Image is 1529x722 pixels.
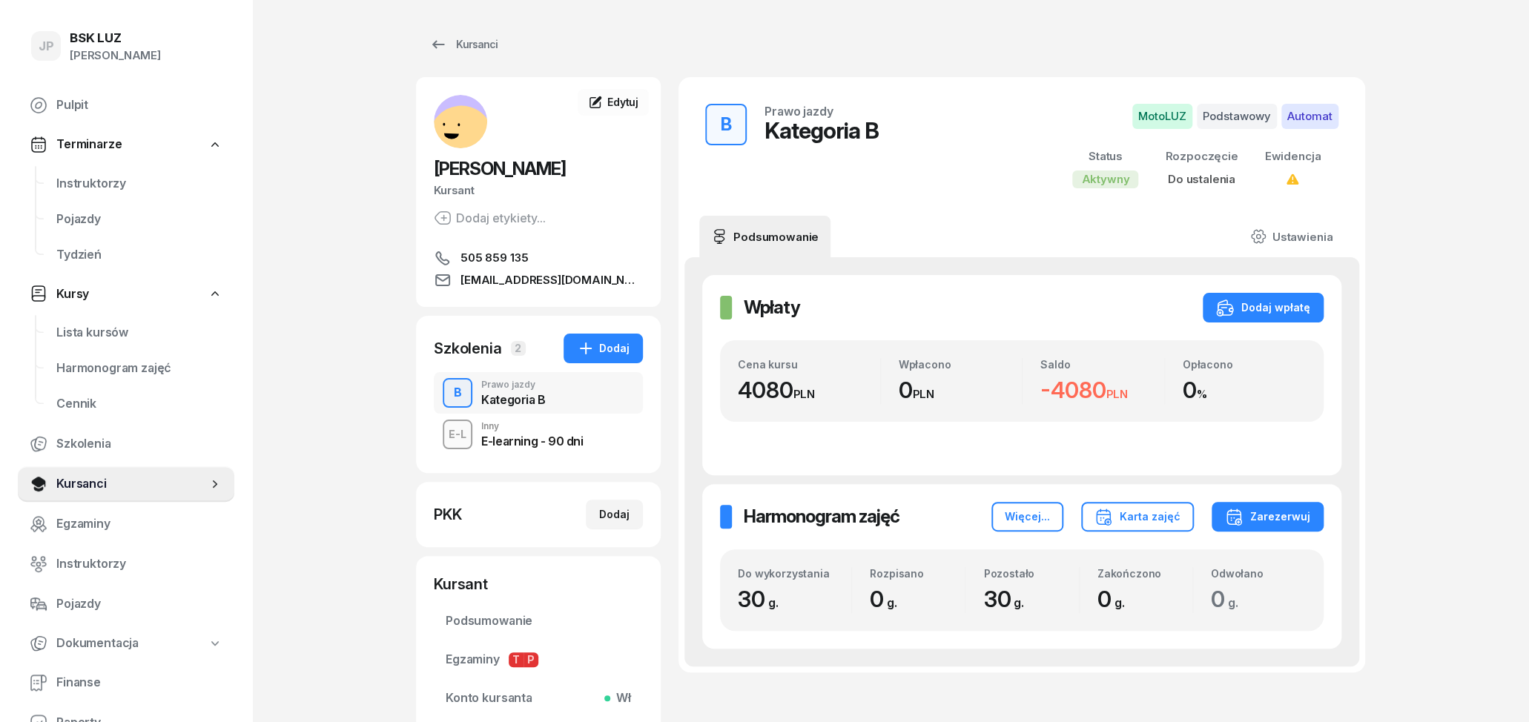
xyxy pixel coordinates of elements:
a: Finanse [18,665,234,701]
a: 505 859 135 [434,249,643,267]
a: Egzaminy [18,506,234,542]
small: PLN [1106,387,1128,401]
button: Karta zajęć [1081,502,1194,531]
span: JP [39,40,54,53]
div: Karta zajęć [1094,508,1180,526]
a: Szkolenia [18,426,234,462]
small: g. [768,595,779,610]
span: Edytuj [607,96,638,108]
div: 4080 [738,377,880,404]
small: g. [1114,595,1124,610]
span: Lista kursów [56,323,222,342]
div: Dodaj wpłatę [1216,299,1310,317]
span: Pojazdy [56,210,222,229]
a: Pojazdy [44,202,234,237]
button: MotoLUZPodstawowyAutomat [1132,104,1338,129]
button: B [443,378,472,408]
a: Cennik [44,386,234,422]
div: Prawo jazdy [481,380,546,389]
div: Kategoria B [764,117,879,144]
a: Harmonogram zajęć [44,351,234,386]
span: 0 [870,586,905,612]
div: Szkolenia [434,338,502,359]
a: Podsumowanie [699,216,830,257]
div: Rozpoczęcie [1165,147,1238,166]
a: Podsumowanie [434,603,643,639]
a: Terminarze [18,127,234,162]
span: Kursanci [56,474,208,494]
div: Wpłacono [899,358,1023,371]
div: 0 [899,377,1023,404]
a: Kursanci [18,466,234,502]
span: Dokumentacja [56,634,139,653]
span: MotoLUZ [1132,104,1192,129]
a: Pojazdy [18,586,234,622]
small: PLN [793,387,815,401]
span: Egzaminy [56,514,222,534]
a: Instruktorzy [18,546,234,582]
div: Dodaj [599,506,630,523]
div: [PERSON_NAME] [70,46,161,65]
div: Aktywny [1072,170,1138,188]
button: BPrawo jazdyKategoria B [434,372,643,414]
a: [EMAIL_ADDRESS][DOMAIN_NAME] [434,271,643,289]
div: Do wykorzystania [738,567,851,580]
span: Do ustalenia [1168,172,1235,186]
div: BSK LUZ [70,32,161,44]
button: Dodaj [586,500,643,529]
button: Więcej... [991,502,1063,531]
button: Dodaj [564,334,643,363]
div: Kursant [434,181,643,200]
div: Zakończono [1097,567,1192,580]
span: T [509,652,524,667]
span: Egzaminy [446,650,631,669]
span: Podsumowanie [446,612,631,631]
span: Instruktorzy [56,174,222,193]
div: Status [1072,147,1138,166]
button: Dodaj etykiety... [434,209,546,227]
a: Pulpit [18,87,234,123]
a: Dokumentacja [18,626,234,660]
span: Wł [610,689,631,708]
div: Ewidencja [1264,147,1321,166]
div: E-L [443,425,472,443]
span: P [524,652,538,667]
span: Podstawowy [1197,104,1277,129]
span: Instruktorzy [56,554,222,574]
a: Ustawienia [1238,216,1344,257]
button: E-LInnyE-learning - 90 dni [434,414,643,455]
small: g. [1228,595,1238,610]
div: Kursant [434,574,643,595]
small: % [1196,387,1206,401]
span: Konto kursanta [446,689,631,708]
div: Saldo [1040,358,1164,371]
button: Dodaj wpłatę [1203,293,1324,322]
a: Lista kursów [44,315,234,351]
div: B [448,380,468,405]
a: Kursy [18,277,234,311]
span: Cennik [56,394,222,414]
h2: Wpłaty [744,296,800,319]
span: 30 [983,586,1031,612]
span: Automat [1281,104,1338,129]
div: Pozostało [983,567,1078,580]
span: Tydzień [56,245,222,265]
small: g. [887,595,897,610]
div: Więcej... [1005,508,1050,526]
small: PLN [912,387,934,401]
small: g. [1014,595,1024,610]
div: B [715,110,738,139]
div: Kategoria B [481,394,546,405]
span: 505 859 135 [460,249,528,267]
span: [PERSON_NAME] [434,158,566,179]
div: Opłacono [1183,358,1307,371]
div: Inny [481,422,583,431]
div: PKK [434,504,462,525]
span: [EMAIL_ADDRESS][DOMAIN_NAME] [460,271,643,289]
div: Odwołano [1211,567,1306,580]
span: Terminarze [56,135,122,154]
span: Szkolenia [56,434,222,454]
a: Edytuj [578,89,649,116]
div: -4080 [1040,377,1164,404]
